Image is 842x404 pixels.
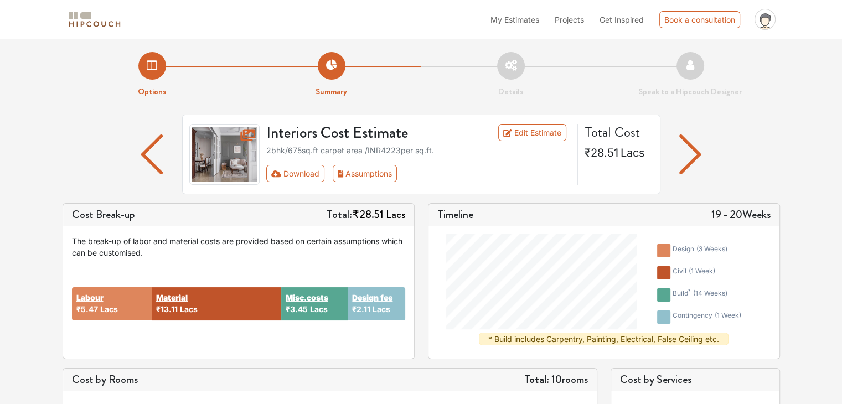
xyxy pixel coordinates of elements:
span: Lacs [180,304,198,314]
span: Lacs [100,304,118,314]
strong: Total: [524,371,549,387]
span: My Estimates [490,15,539,24]
button: Labour [76,292,104,303]
h5: Cost by Services [620,373,771,386]
h5: 10 rooms [524,373,588,386]
div: Book a consultation [659,11,740,28]
div: contingency [673,310,741,324]
h5: Cost by Rooms [72,373,138,386]
strong: Summary [316,85,347,97]
span: ( 1 week ) [689,267,715,275]
h5: Cost Break-up [72,208,135,221]
span: ( 3 weeks ) [696,245,727,253]
div: Toolbar with button groups [266,165,571,182]
button: Misc.costs [286,292,328,303]
span: logo-horizontal.svg [67,7,122,32]
div: 2bhk / 675 sq.ft carpet area /INR 4223 per sq.ft. [266,144,571,156]
button: Design fee [352,292,392,303]
div: design [673,244,727,257]
span: ₹28.51 [352,206,384,222]
strong: Speak to a Hipcouch Designer [638,85,742,97]
h5: 19 - 20 Weeks [711,208,771,221]
span: Lacs [621,146,645,159]
h3: Interiors Cost Estimate [260,124,471,143]
span: ₹13.11 [156,304,178,314]
img: arrow left [141,134,163,174]
div: * Build includes Carpentry, Painting, Electrical, False Ceiling etc. [479,333,729,345]
span: Projects [555,15,584,24]
h5: Total: [327,208,405,221]
img: gallery [189,124,260,185]
span: ( 1 week ) [715,311,741,319]
img: arrow left [679,134,701,174]
div: First group [266,165,406,182]
span: ₹2.11 [352,304,370,314]
span: ₹28.51 [585,146,618,159]
button: Download [266,165,324,182]
a: Edit Estimate [498,124,566,141]
div: civil [673,266,715,279]
h5: Timeline [437,208,473,221]
strong: Details [498,85,523,97]
button: Assumptions [333,165,397,182]
span: Lacs [386,206,405,222]
span: Get Inspired [600,15,644,24]
div: build [673,288,727,302]
button: Material [156,292,188,303]
strong: Options [138,85,166,97]
span: Lacs [310,304,328,314]
span: ( 14 weeks ) [693,289,727,297]
h4: Total Cost [585,124,651,141]
span: ₹3.45 [286,304,308,314]
span: Lacs [373,304,390,314]
div: The break-up of labor and material costs are provided based on certain assumptions which can be c... [72,235,405,258]
img: logo-horizontal.svg [67,10,122,29]
span: ₹5.47 [76,304,98,314]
